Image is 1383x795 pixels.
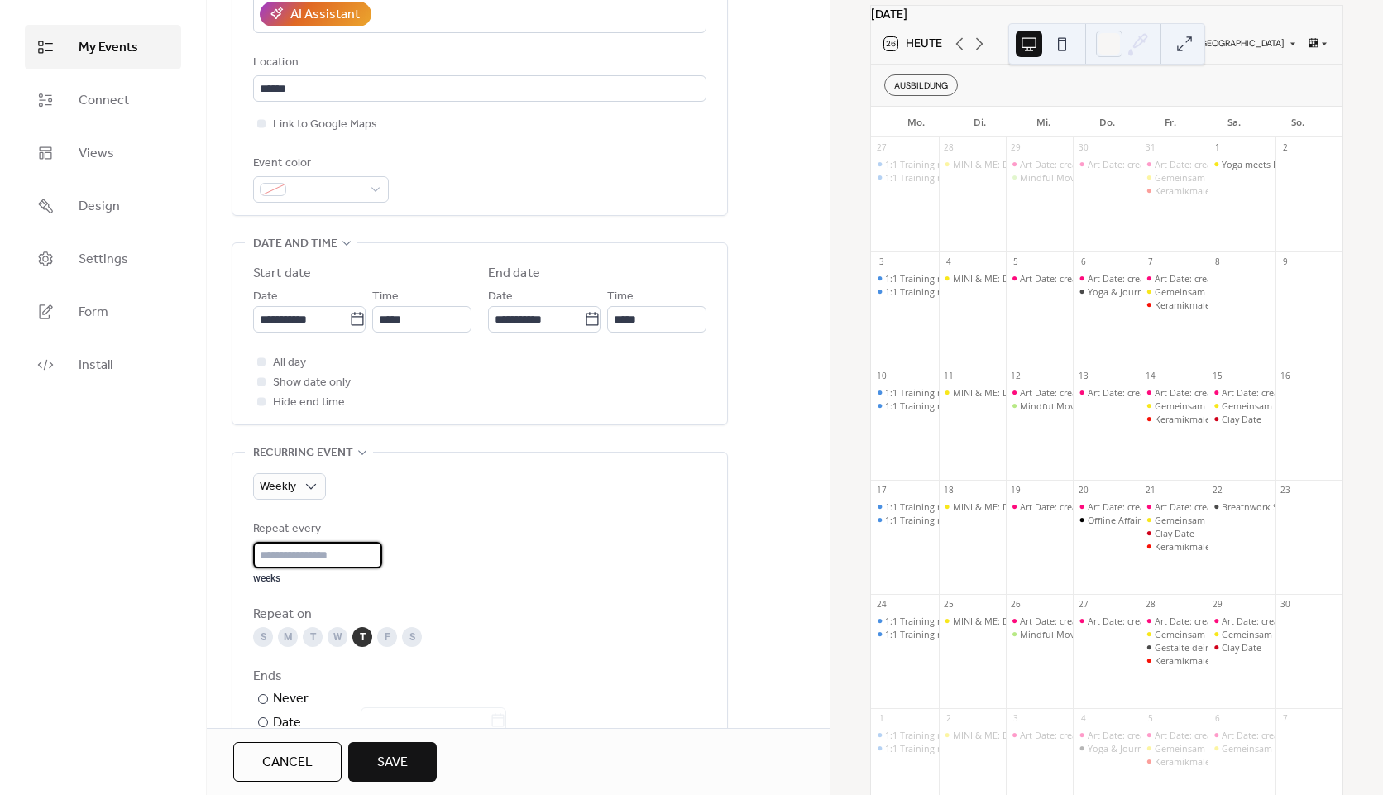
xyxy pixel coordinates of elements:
[352,627,372,647] div: T
[1208,641,1275,654] div: Clay Date
[303,627,323,647] div: T
[1073,615,1140,627] div: Art Date: create & celebrate yourself
[1088,500,1240,513] div: Art Date: create & celebrate yourself
[253,605,703,625] div: Repeat on
[1155,527,1194,539] div: Clay Date
[1155,755,1369,768] div: Keramikmalerei: Gestalte deinen Selbstliebe-Anker
[1145,485,1156,496] div: 21
[1073,729,1140,741] div: Art Date: create & celebrate yourself
[348,742,437,782] button: Save
[253,627,273,647] div: S
[1145,256,1156,268] div: 7
[953,158,1101,170] div: MINI & ME: Dein Moment mit Baby
[1155,641,1290,654] div: Gestalte dein Vision Board 2026
[876,256,888,268] div: 3
[1155,628,1351,640] div: Gemeinsam stark: Kreativzeit für Kind & Eltern
[1155,413,1369,425] div: Keramikmalerei: Gestalte deinen Selbstliebe-Anker
[1073,514,1140,526] div: Offline Affairs
[871,615,938,627] div: 1:1 Training mit Caterina (digital oder 5020 Salzburg)
[1006,386,1073,399] div: Art Date: create & celebrate yourself
[1020,400,1280,412] div: Mindful Moves – Achtsame Körperübungen für mehr Balance
[953,729,1101,741] div: MINI & ME: Dein Moment mit Baby
[1155,742,1351,754] div: Gemeinsam stark: Kreativzeit für Kind & Eltern
[1141,654,1208,667] div: Keramikmalerei: Gestalte deinen Selbstliebe-Anker
[1155,285,1351,298] div: Gemeinsam stark: Kreativzeit für Kind & Eltern
[1006,628,1073,640] div: Mindful Moves – Achtsame Körperübungen für mehr Balance
[1010,371,1022,382] div: 12
[876,371,888,382] div: 10
[1006,171,1073,184] div: Mindful Moves – Achtsame Körperübungen für mehr Balance
[25,342,181,387] a: Install
[1155,654,1369,667] div: Keramikmalerei: Gestalte deinen Selbstliebe-Anker
[1208,500,1275,513] div: Breathwork Session und Acryl Painting Workshop
[939,729,1006,741] div: MINI & ME: Dein Moment mit Baby
[253,443,353,463] span: Recurring event
[79,303,108,323] span: Form
[1088,158,1240,170] div: Art Date: create & celebrate yourself
[1078,142,1089,154] div: 30
[233,742,342,782] a: Cancel
[943,485,955,496] div: 18
[1222,158,1327,170] div: Yoga meets Dot Painting
[1222,729,1374,741] div: Art Date: create & celebrate yourself
[79,250,128,270] span: Settings
[953,272,1101,285] div: MINI & ME: Dein Moment mit Baby
[1141,184,1208,197] div: Keramikmalerei: Gestalte deinen Selbstliebe-Anker
[1141,628,1208,640] div: Gemeinsam stark: Kreativzeit für Kind & Eltern
[953,386,1101,399] div: MINI & ME: Dein Moment mit Baby
[1020,500,1172,513] div: Art Date: create & celebrate yourself
[79,38,138,58] span: My Events
[273,689,309,709] div: Never
[1280,599,1291,611] div: 30
[1006,272,1073,285] div: Art Date: create & celebrate yourself
[1020,386,1172,399] div: Art Date: create & celebrate yourself
[1208,158,1275,170] div: Yoga meets Dot Painting
[876,599,888,611] div: 24
[885,628,1197,640] div: 1:1 Training mit [PERSON_NAME] (digital oder 5020 [GEOGRAPHIC_DATA])
[943,256,955,268] div: 4
[25,78,181,122] a: Connect
[1222,641,1261,654] div: Clay Date
[1006,158,1073,170] div: Art Date: create & celebrate yourself
[871,400,938,412] div: 1:1 Training mit Caterina (digital oder 5020 Salzburg)
[885,514,1197,526] div: 1:1 Training mit [PERSON_NAME] (digital oder 5020 [GEOGRAPHIC_DATA])
[1213,142,1224,154] div: 1
[1213,371,1224,382] div: 15
[939,158,1006,170] div: MINI & ME: Dein Moment mit Baby
[1280,256,1291,268] div: 9
[1141,500,1208,513] div: Art Date: create & celebrate yourself
[1006,500,1073,513] div: Art Date: create & celebrate yourself
[1155,729,1307,741] div: Art Date: create & celebrate yourself
[377,627,397,647] div: F
[260,2,371,26] button: AI Assistant
[253,667,703,687] div: Ends
[273,373,351,393] span: Show date only
[1280,371,1291,382] div: 16
[885,615,1197,627] div: 1:1 Training mit [PERSON_NAME] (digital oder 5020 [GEOGRAPHIC_DATA])
[885,729,1197,741] div: 1:1 Training mit [PERSON_NAME] (digital oder 5020 [GEOGRAPHIC_DATA])
[1280,485,1291,496] div: 23
[1155,615,1307,627] div: Art Date: create & celebrate yourself
[253,520,379,539] div: Repeat every
[1010,713,1022,725] div: 3
[1208,742,1275,754] div: Gemeinsam stark: Kreativzeit für Kind & Eltern
[488,264,540,284] div: End date
[1141,386,1208,399] div: Art Date: create & celebrate yourself
[871,272,938,285] div: 1:1 Training mit Caterina (digital oder 5020 Salzburg)
[876,142,888,154] div: 27
[1145,599,1156,611] div: 28
[1155,540,1369,553] div: Keramikmalerei: Gestalte deinen Selbstliebe-Anker
[885,500,1197,513] div: 1:1 Training mit [PERSON_NAME] (digital oder 5020 [GEOGRAPHIC_DATA])
[1141,527,1208,539] div: Clay Date
[943,371,955,382] div: 11
[1020,158,1172,170] div: Art Date: create & celebrate yourself
[1141,285,1208,298] div: Gemeinsam stark: Kreativzeit für Kind & Eltern
[253,287,278,307] span: Date
[1141,540,1208,553] div: Keramikmalerei: Gestalte deinen Selbstliebe-Anker
[1155,184,1369,197] div: Keramikmalerei: Gestalte deinen Selbstliebe-Anker
[253,53,703,73] div: Location
[1010,599,1022,611] div: 26
[25,290,181,334] a: Form
[939,615,1006,627] div: MINI & ME: Dein Moment mit Baby
[1155,500,1307,513] div: Art Date: create & celebrate yourself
